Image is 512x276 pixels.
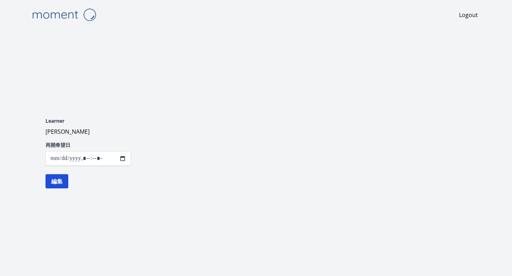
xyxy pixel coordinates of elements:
label: Learner [46,117,131,125]
span: [PERSON_NAME] [46,128,90,136]
button: 編集 [46,174,68,188]
label: 再開希望日 [46,142,131,149]
img: Moment [28,6,100,24]
a: Logout [459,11,478,19]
